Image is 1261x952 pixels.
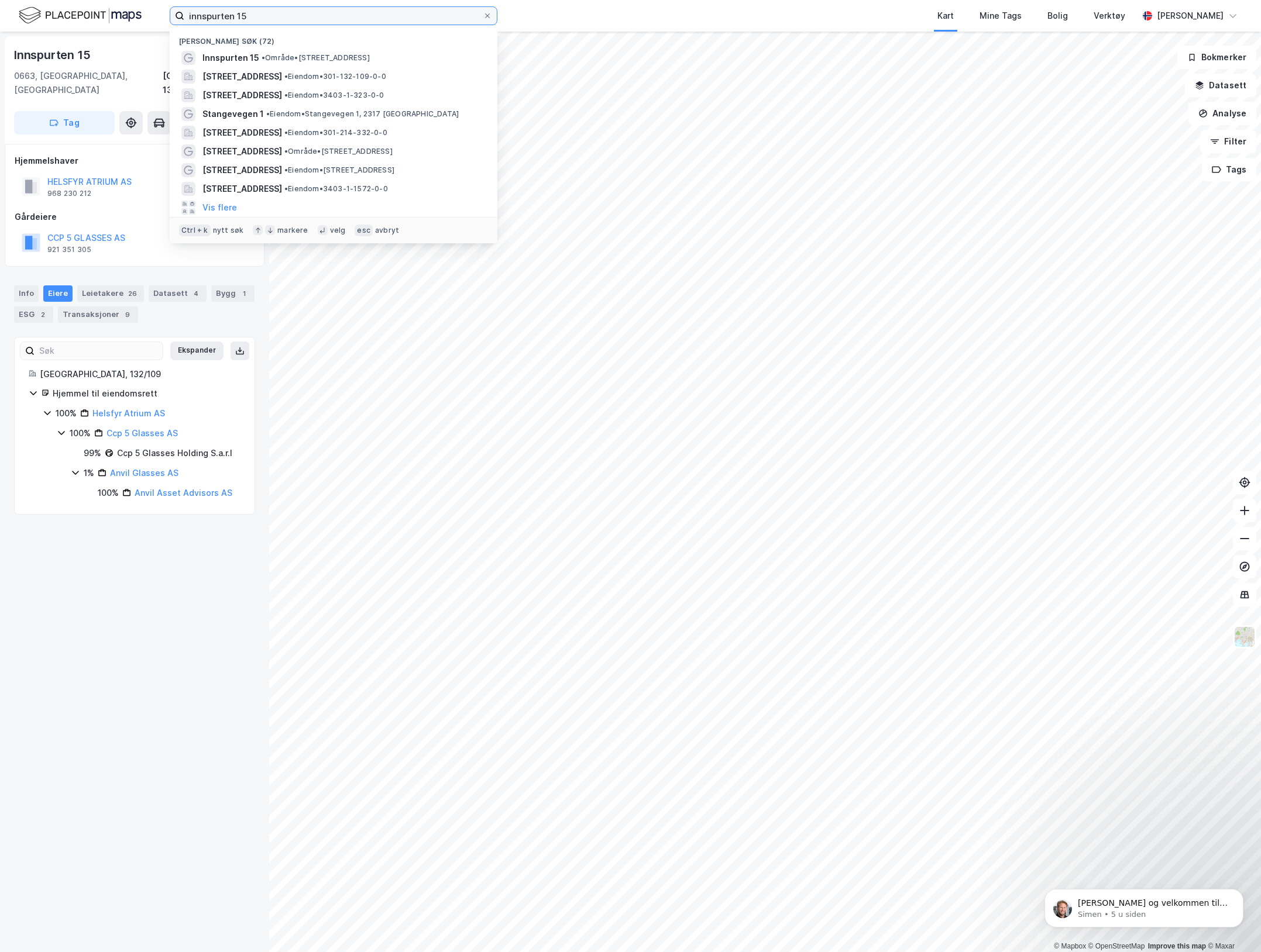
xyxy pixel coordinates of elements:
div: 9 [122,309,133,320]
div: Transaksjoner [58,306,138,323]
span: • [284,91,288,99]
div: markere [277,226,308,235]
a: OpenStreetMap [1088,942,1145,950]
span: Stangevegen 1 [202,107,264,121]
div: Eiere [43,285,73,302]
iframe: Intercom notifications melding [1027,864,1261,946]
span: [STREET_ADDRESS] [202,126,282,140]
a: Helsfyr Atrium AS [92,408,165,418]
span: [STREET_ADDRESS] [202,182,282,196]
span: • [284,184,288,193]
span: • [266,109,270,118]
div: Hjemmel til eiendomsrett [53,387,240,401]
div: [GEOGRAPHIC_DATA], 132/109 [163,69,255,97]
span: Eiendom • Stangevegen 1, 2317 [GEOGRAPHIC_DATA] [266,109,459,119]
button: Bokmerker [1177,46,1256,69]
a: Anvil Glasses AS [110,468,178,478]
div: 1 [238,288,250,299]
div: Kart [937,9,954,23]
div: Verktøy [1094,9,1125,23]
div: 968 230 212 [47,189,91,198]
button: Filter [1200,130,1256,153]
button: Analyse [1188,102,1256,125]
span: • [284,128,288,137]
div: 4 [190,288,202,299]
span: Eiendom • 3403-1-323-0-0 [284,91,384,100]
a: Improve this map [1148,942,1206,950]
a: Mapbox [1054,942,1086,950]
a: Anvil Asset Advisors AS [135,488,232,498]
div: Leietakere [77,285,144,302]
button: Ekspander [170,342,224,360]
div: 100% [56,406,77,420]
span: Eiendom • 301-214-332-0-0 [284,128,387,137]
img: Z [1233,626,1256,648]
div: 99% [84,446,101,460]
div: nytt søk [213,226,244,235]
input: Søk [35,342,163,360]
div: esc [355,225,373,236]
div: Ctrl + k [179,225,211,236]
div: ESG [14,306,53,323]
div: [GEOGRAPHIC_DATA], 132/109 [40,367,240,381]
div: 100% [70,426,91,440]
div: 100% [98,486,119,500]
div: 26 [126,288,139,299]
button: Vis flere [202,201,237,215]
div: Bygg [211,285,255,302]
p: Message from Simen, sent 5 u siden [51,45,202,56]
div: Datasett [149,285,207,302]
div: Hjemmelshaver [15,154,255,168]
span: • [262,53,265,62]
span: [STREET_ADDRESS] [202,163,282,177]
span: [STREET_ADDRESS] [202,70,282,84]
span: Eiendom • [STREET_ADDRESS] [284,165,394,175]
div: [PERSON_NAME] [1157,9,1224,23]
div: Mine Tags [980,9,1022,23]
button: Tags [1202,158,1256,181]
button: Datasett [1185,74,1256,97]
span: Eiendom • 301-132-109-0-0 [284,72,386,81]
span: Område • [STREET_ADDRESS] [284,147,393,156]
span: • [284,147,288,156]
span: • [284,165,288,174]
span: Eiendom • 3403-1-1572-0-0 [284,184,388,194]
button: Tag [14,111,115,134]
input: Søk på adresse, matrikkel, gårdeiere, leietakere eller personer [184,7,483,25]
span: • [284,72,288,81]
div: Innspurten 15 [14,46,92,64]
span: Område • [STREET_ADDRESS] [262,53,370,63]
div: 2 [37,309,49,320]
div: [PERSON_NAME] søk (72) [170,27,497,49]
div: avbryt [375,226,399,235]
div: Gårdeiere [15,210,255,224]
div: 0663, [GEOGRAPHIC_DATA], [GEOGRAPHIC_DATA] [14,69,163,97]
a: Ccp 5 Glasses AS [106,428,178,438]
img: logo.f888ab2527a4732fd821a326f86c7f29.svg [19,5,142,26]
span: [STREET_ADDRESS] [202,88,282,102]
div: Ccp 5 Glasses Holding S.a.r.l [117,446,232,460]
span: [PERSON_NAME] og velkommen til Newsec Maps, [PERSON_NAME] det er du lurer på så er det bare å ta ... [51,34,201,90]
div: 921 351 305 [47,245,91,254]
span: Innspurten 15 [202,51,259,65]
div: velg [330,226,346,235]
div: Info [14,285,39,302]
span: [STREET_ADDRESS] [202,144,282,158]
div: Bolig [1047,9,1068,23]
div: 1% [84,466,94,480]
